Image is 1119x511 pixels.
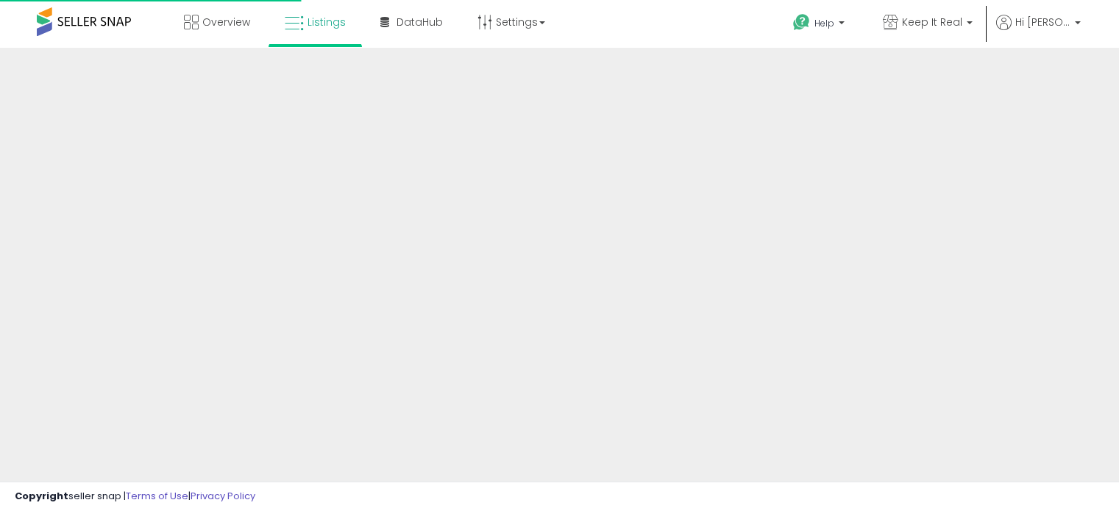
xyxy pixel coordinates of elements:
div: seller snap | | [15,490,255,504]
a: Terms of Use [126,489,188,503]
i: Get Help [792,13,811,32]
a: Privacy Policy [191,489,255,503]
a: Help [781,2,859,48]
span: Keep It Real [902,15,962,29]
span: DataHub [397,15,443,29]
span: Overview [202,15,250,29]
span: Hi [PERSON_NAME] [1015,15,1070,29]
span: Listings [308,15,346,29]
span: Help [814,17,834,29]
a: Hi [PERSON_NAME] [996,15,1081,48]
strong: Copyright [15,489,68,503]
